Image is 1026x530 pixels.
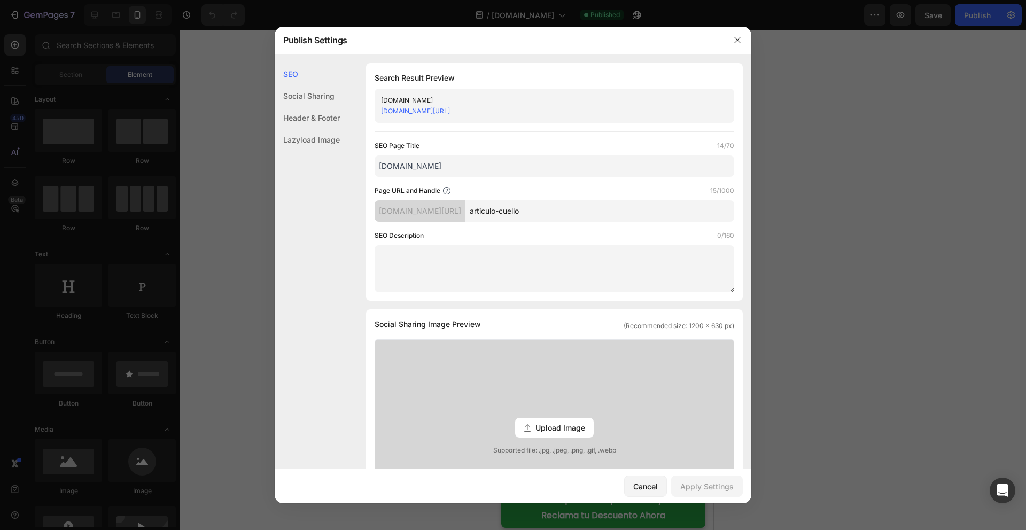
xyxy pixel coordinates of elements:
div: Publish Settings [275,26,724,54]
label: SEO Page Title [375,141,419,151]
video: Video [8,252,109,386]
h2: Por Qué Miles de [DEMOGRAPHIC_DATA] Están Reemplazando los Analgésicos con Esta Almohada Ergonómi... [8,81,212,191]
span: Quizás empezó como una rigidez leve... ahora se siente como un peso que cargas todo el día. Te es... [9,451,205,520]
div: Lazyload Image [275,129,340,151]
div: Header & Footer [275,107,340,129]
img: image_demo.jpg [62,24,115,64]
div: SEO [275,63,340,85]
div: Social Sharing [275,85,340,107]
input: Handle [465,200,734,222]
div: Apply Settings [680,481,734,492]
h1: Search Result Preview [375,72,734,84]
p: Advertorial [5,36,52,51]
span: (Recommended size: 1200 x 630 px) [624,321,734,331]
label: Page URL and Handle [375,185,440,196]
strong: Si estás leyendo esto, lo más probable es que te hayas despertado otra vez con ese dolor cervical... [9,396,209,438]
label: 15/1000 [710,185,734,196]
span: Pixel 7 ( 412 px) [63,5,109,16]
h2: "No tenía pensado quedarme dormida encima... pero me desperté sin dolor ni tensión por primera ve... [8,197,212,230]
span: Supported file: .jpg, .jpeg, .png, .gif, .webp [375,446,734,455]
p: [PERSON_NAME] | [DATE][PERSON_NAME] [9,231,211,245]
label: 0/160 [717,230,734,241]
label: SEO Description [375,230,424,241]
span: Social Sharing Image Preview [375,318,481,331]
span: Upload Image [535,422,585,433]
input: Title [375,155,734,177]
p: Comprueba Disponibilidad y Reclama tu Descuento Ahora [48,463,172,494]
a: Comprueba Disponibilidad yReclama tu Descuento Ahora [8,458,212,498]
label: 14/70 [717,141,734,151]
video: Video [112,252,213,386]
div: [DOMAIN_NAME] [381,95,710,106]
a: [DOMAIN_NAME][URL] [381,107,450,115]
strong: Tendencia en [GEOGRAPHIC_DATA] [125,31,204,55]
button: Cancel [624,476,667,497]
button: Apply Settings [671,476,743,497]
div: Cancel [633,481,658,492]
div: Open Intercom Messenger [990,478,1015,503]
div: [DOMAIN_NAME][URL] [375,200,465,222]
